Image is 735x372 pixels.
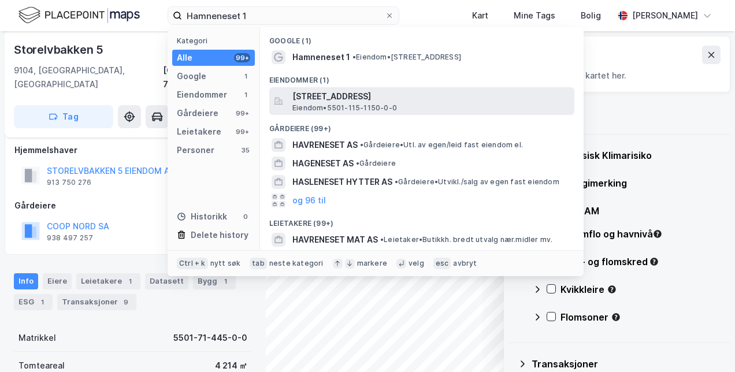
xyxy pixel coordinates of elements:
div: Personer [177,143,214,157]
div: 9 [120,296,132,308]
span: Gårdeiere • Utvikl./salg av egen fast eiendom [395,177,559,187]
div: Stormflo og havnivå [560,227,721,241]
div: Hjemmelshaver [14,143,251,157]
div: 1 [241,90,250,99]
span: Leietaker • Butikkh. bredt utvalg nær.midler mv. [380,235,552,244]
div: esc [433,258,451,269]
span: Eiendom • [STREET_ADDRESS] [352,53,461,62]
div: Kart [472,9,488,23]
div: 1 [241,72,250,81]
div: 1 [220,276,231,287]
div: 938 497 257 [47,233,93,243]
div: Storelvbakken 5 [14,40,106,59]
span: • [360,140,363,149]
div: Transaksjoner [57,294,136,310]
div: Bolig [581,9,601,23]
div: Leietakere [177,125,221,139]
div: Ctrl + k [177,258,208,269]
span: [STREET_ADDRESS] [292,90,570,103]
div: Kartlag [532,106,721,120]
div: Tooltip anchor [652,229,663,239]
div: 1 [36,296,48,308]
div: 0 [241,212,250,221]
input: Søk på adresse, matrikkel, gårdeiere, leietakere eller personer [182,7,385,24]
img: logo.f888ab2527a4732fd821a326f86c7f29.svg [18,5,140,25]
div: Leietakere [76,273,140,289]
span: HAVRENESET AS [292,138,358,152]
div: Leietakere (99+) [260,210,584,230]
div: BREEAM [560,204,721,218]
div: 9104, [GEOGRAPHIC_DATA], [GEOGRAPHIC_DATA] [14,64,163,91]
div: Alle [177,51,192,65]
span: • [380,235,384,244]
div: Tooltip anchor [649,256,659,267]
div: Kontrollprogram for chat [677,317,735,372]
div: Info [14,273,38,289]
div: avbryt [453,259,477,268]
button: og 96 til [292,194,326,207]
div: [PERSON_NAME] [632,9,698,23]
span: HAGENESET AS [292,157,354,170]
div: [GEOGRAPHIC_DATA], 71/445 [163,64,252,91]
div: Tooltip anchor [611,312,621,322]
div: Eiendommer [177,88,227,102]
span: HAVRENESET MAT AS [292,233,378,247]
div: Flomsoner [560,310,721,324]
span: • [356,159,359,168]
span: • [352,53,356,61]
span: HASLENESET HYTTER AS [292,175,392,189]
span: • [395,177,398,186]
div: Gårdeiere [14,199,251,213]
iframe: Chat Widget [677,317,735,372]
div: ESG [14,294,53,310]
div: markere [357,259,387,268]
div: Google (1) [260,27,584,48]
div: neste kategori [269,259,324,268]
div: Datasett [145,273,188,289]
div: tab [250,258,267,269]
span: Eiendom • 5501-115-1150-0-0 [292,103,397,113]
div: Gårdeiere (99+) [260,115,584,136]
div: 99+ [234,53,250,62]
div: 5501-71-445-0-0 [173,331,247,345]
span: Gårdeiere • Utl. av egen/leid fast eiendom el. [360,140,523,150]
div: Eiere [43,273,72,289]
div: velg [409,259,424,268]
span: Gårdeiere [356,159,396,168]
div: Gårdeiere [177,106,218,120]
div: Google [177,69,206,83]
span: Hamneneset 1 [292,50,350,64]
div: 35 [241,146,250,155]
div: 99+ [234,109,250,118]
div: Transaksjoner [532,357,721,371]
div: Kategori [177,36,255,45]
div: Eiendommer (1) [260,66,584,87]
div: Kvikkleire [560,282,721,296]
div: 1 [124,276,136,287]
div: Energimerking [560,176,721,190]
div: 99+ [234,127,250,136]
div: 913 750 276 [47,178,91,187]
div: Energi & Fysisk Klimarisiko [532,148,721,162]
div: Visualiser data i kartet her. [518,69,721,83]
div: Delete history [191,228,248,242]
div: Mine Tags [514,9,555,23]
div: Historikk [177,210,227,224]
div: Bygg [193,273,236,289]
div: Tooltip anchor [607,284,617,295]
button: Tag [14,105,113,128]
div: Matrikkel [18,331,56,345]
div: Jord- og flomskred [560,255,721,269]
div: nytt søk [210,259,241,268]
